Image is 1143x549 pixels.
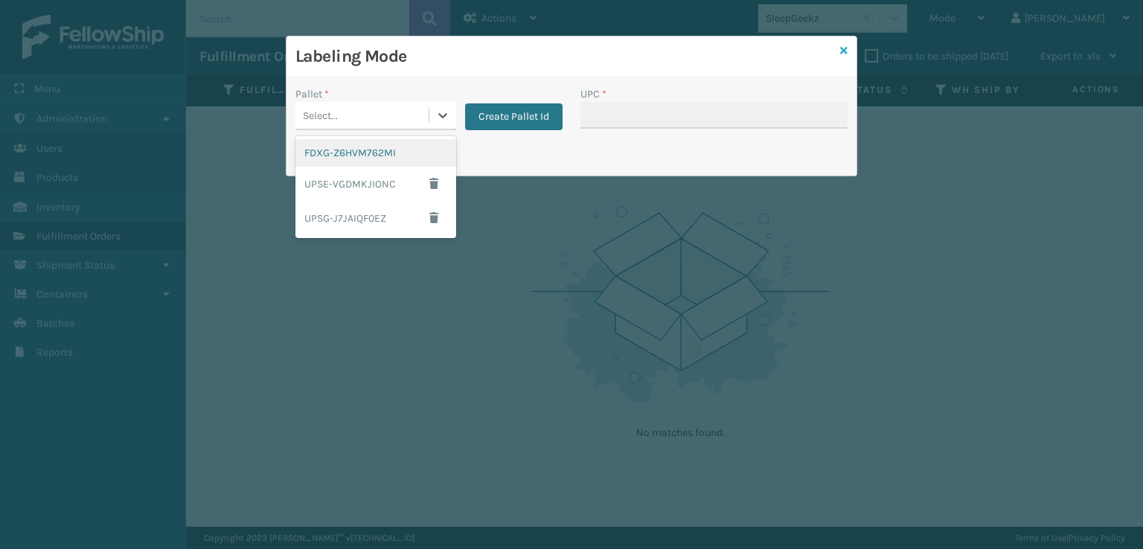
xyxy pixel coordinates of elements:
div: Select... [303,108,338,123]
div: UPSE-VGDMKJIONC [295,167,456,201]
label: Pallet [295,86,329,102]
div: UPSG-J7JAIQF0EZ [295,201,456,235]
button: Create Pallet Id [465,103,563,130]
h3: Labeling Mode [295,45,834,68]
div: FDXG-Z6HVM762MI [295,139,456,167]
label: UPC [580,86,606,102]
